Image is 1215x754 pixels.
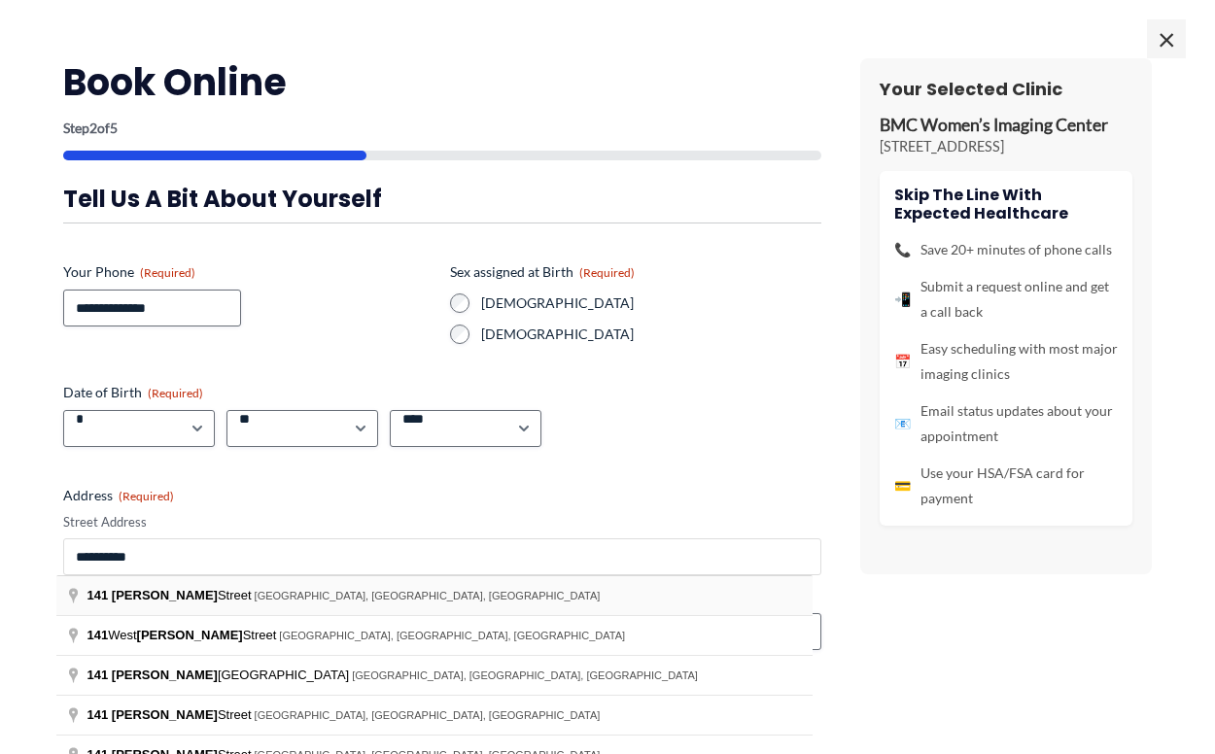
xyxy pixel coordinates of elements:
label: Street Address [63,513,821,531]
li: Email status updates about your appointment [894,398,1118,449]
span: 141 [87,628,109,642]
span: 📲 [894,287,911,312]
span: (Required) [148,386,203,400]
p: BMC Women’s Imaging Center [880,115,1132,137]
span: (Required) [140,265,195,280]
span: 5 [110,120,118,136]
span: [PERSON_NAME] [112,707,218,722]
span: [GEOGRAPHIC_DATA], [GEOGRAPHIC_DATA], [GEOGRAPHIC_DATA] [279,630,625,641]
span: 141 [87,588,109,602]
span: 2 [89,120,97,136]
h4: Skip the line with Expected Healthcare [894,186,1118,223]
span: Street [87,588,255,602]
h2: Book Online [63,58,821,106]
p: Step of [63,121,821,135]
li: Submit a request online and get a call back [894,274,1118,325]
span: Street [87,707,255,722]
span: West Street [87,628,280,642]
span: [GEOGRAPHIC_DATA] [87,668,353,682]
legend: Sex assigned at Birth [450,262,635,282]
span: (Required) [119,489,174,503]
p: [STREET_ADDRESS] [880,137,1132,156]
span: (Required) [579,265,635,280]
li: Save 20+ minutes of phone calls [894,237,1118,262]
h3: Tell us a bit about yourself [63,184,821,214]
span: 💳 [894,473,911,498]
h3: Your Selected Clinic [880,78,1132,100]
span: [PERSON_NAME] [112,588,218,602]
span: 📞 [894,237,911,262]
label: [DEMOGRAPHIC_DATA] [481,325,821,344]
span: [GEOGRAPHIC_DATA], [GEOGRAPHIC_DATA], [GEOGRAPHIC_DATA] [352,669,698,681]
label: Your Phone [63,262,434,282]
span: 141 [87,707,109,722]
span: × [1147,19,1186,58]
li: Easy scheduling with most major imaging clinics [894,336,1118,387]
label: [DEMOGRAPHIC_DATA] [481,293,821,313]
li: Use your HSA/FSA card for payment [894,461,1118,511]
legend: Date of Birth [63,383,203,402]
span: [GEOGRAPHIC_DATA], [GEOGRAPHIC_DATA], [GEOGRAPHIC_DATA] [255,590,601,601]
span: [PERSON_NAME] [137,628,243,642]
span: 📧 [894,411,911,436]
span: [GEOGRAPHIC_DATA], [GEOGRAPHIC_DATA], [GEOGRAPHIC_DATA] [255,709,601,721]
legend: Address [63,486,174,505]
span: 141 [PERSON_NAME] [87,668,218,682]
span: 📅 [894,349,911,374]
